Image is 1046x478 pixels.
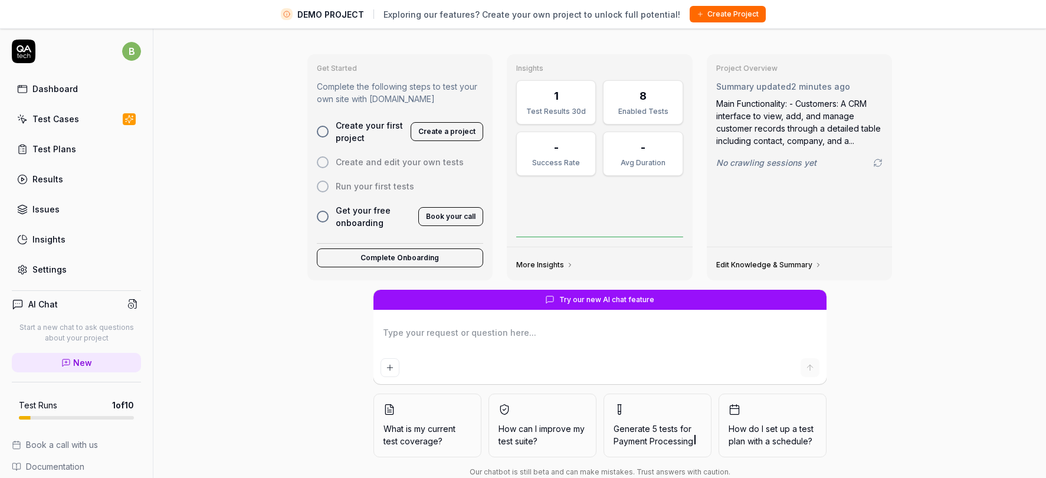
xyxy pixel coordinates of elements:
[12,77,141,100] a: Dashboard
[12,438,141,451] a: Book a call with us
[12,353,141,372] a: New
[122,40,141,63] button: b
[554,139,559,155] div: -
[611,106,675,117] div: Enabled Tests
[614,423,701,447] span: Generate 5 tests for
[716,64,883,73] h3: Project Overview
[488,394,596,457] button: How can I improve my test suite?
[32,233,65,245] div: Insights
[373,467,827,477] div: Our chatbot is still beta and can make mistakes. Trust answers with caution.
[297,8,364,21] span: DEMO PROJECT
[716,97,883,147] div: Main Functionality: - Customers: A CRM interface to view, add, and manage customer records throug...
[559,294,654,305] span: Try our new AI chat feature
[604,394,711,457] button: Generate 5 tests forPayment Processing
[336,180,414,192] span: Run your first tests
[373,394,481,457] button: What is my current test coverage?
[12,107,141,130] a: Test Cases
[12,168,141,191] a: Results
[336,204,412,229] span: Get your free onboarding
[729,423,817,447] span: How do I set up a test plan with a schedule?
[317,248,484,267] button: Complete Onboarding
[411,125,483,136] a: Create a project
[641,139,645,155] div: -
[122,42,141,61] span: b
[383,423,471,447] span: What is my current test coverage?
[516,64,683,73] h3: Insights
[383,8,680,21] span: Exploring our features? Create your own project to unlock full potential!
[12,258,141,281] a: Settings
[554,88,559,104] div: 1
[32,173,63,185] div: Results
[611,158,675,168] div: Avg Duration
[690,6,766,22] button: Create Project
[12,137,141,161] a: Test Plans
[12,322,141,343] p: Start a new chat to ask questions about your project
[614,436,693,446] span: Payment Processing
[873,158,883,168] a: Go to crawling settings
[381,358,399,377] button: Add attachment
[336,119,404,144] span: Create your first project
[26,438,98,451] span: Book a call with us
[317,64,484,73] h3: Get Started
[791,81,850,91] time: 2 minutes ago
[516,260,573,270] a: More Insights
[19,400,57,411] h5: Test Runs
[28,298,58,310] h4: AI Chat
[32,113,79,125] div: Test Cases
[12,228,141,251] a: Insights
[418,209,483,221] a: Book your call
[32,263,67,276] div: Settings
[26,460,84,473] span: Documentation
[32,83,78,95] div: Dashboard
[640,88,647,104] div: 8
[112,399,134,411] span: 1 of 10
[524,158,588,168] div: Success Rate
[32,143,76,155] div: Test Plans
[719,394,827,457] button: How do I set up a test plan with a schedule?
[716,156,817,169] span: No crawling sessions yet
[716,260,822,270] a: Edit Knowledge & Summary
[524,106,588,117] div: Test Results 30d
[418,207,483,226] button: Book your call
[12,460,141,473] a: Documentation
[32,203,60,215] div: Issues
[499,423,586,447] span: How can I improve my test suite?
[12,198,141,221] a: Issues
[716,81,791,91] span: Summary updated
[336,156,464,168] span: Create and edit your own tests
[73,356,92,369] span: New
[317,80,484,105] p: Complete the following steps to test your own site with [DOMAIN_NAME]
[411,122,483,141] button: Create a project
